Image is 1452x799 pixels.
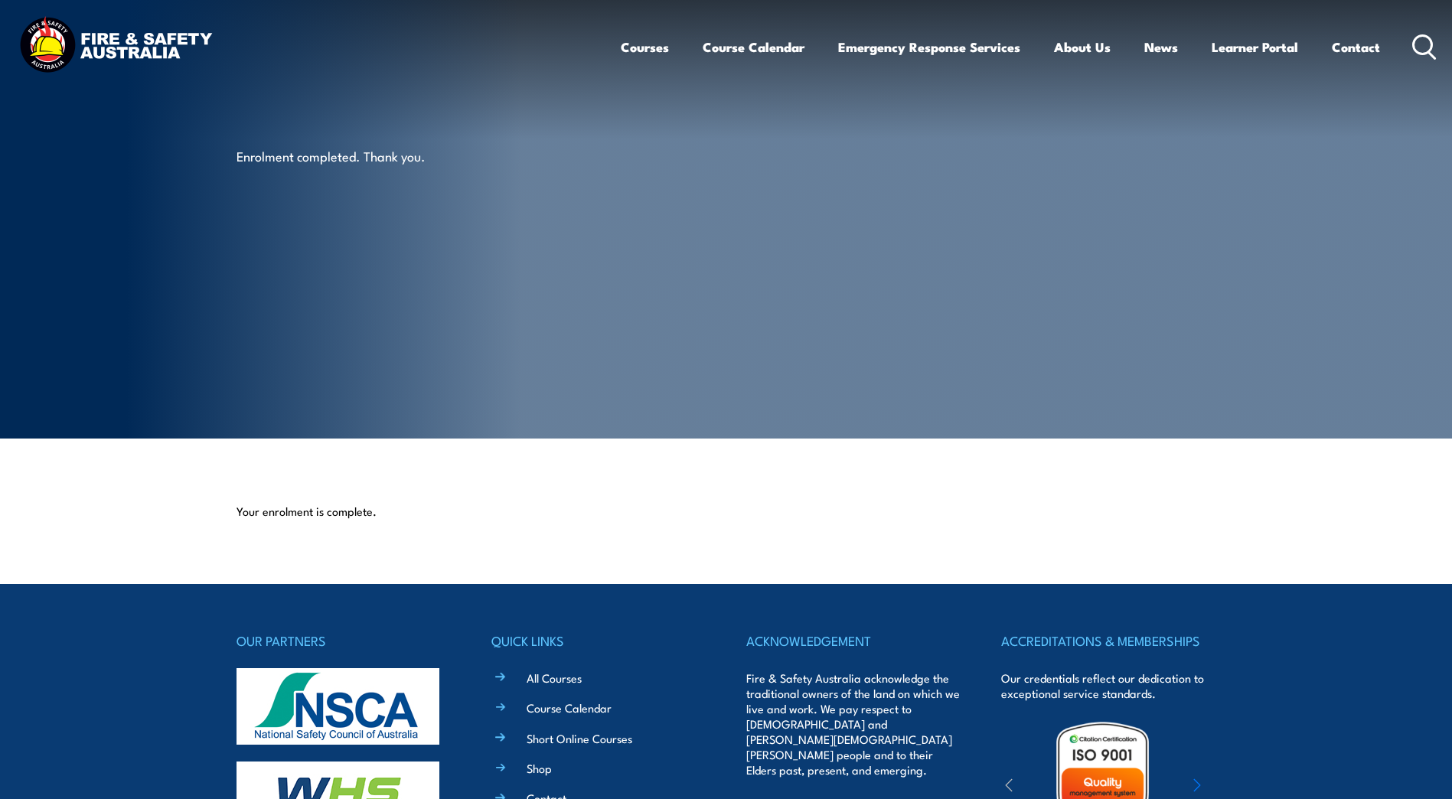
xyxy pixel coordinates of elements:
h4: QUICK LINKS [491,630,706,651]
a: All Courses [527,670,582,686]
a: Short Online Courses [527,730,632,746]
p: Enrolment completed. Thank you. [237,147,516,165]
a: Course Calendar [527,700,612,716]
p: Our credentials reflect our dedication to exceptional service standards. [1001,670,1215,701]
a: Contact [1332,27,1380,67]
p: Your enrolment is complete. [237,504,1216,519]
a: Learner Portal [1212,27,1298,67]
a: News [1144,27,1178,67]
a: Courses [621,27,669,67]
p: Fire & Safety Australia acknowledge the traditional owners of the land on which we live and work.... [746,670,961,778]
a: Emergency Response Services [838,27,1020,67]
a: About Us [1054,27,1111,67]
a: Course Calendar [703,27,804,67]
a: Shop [527,760,552,776]
h4: OUR PARTNERS [237,630,451,651]
img: nsca-logo-footer [237,668,439,745]
h4: ACKNOWLEDGEMENT [746,630,961,651]
h4: ACCREDITATIONS & MEMBERSHIPS [1001,630,1215,651]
